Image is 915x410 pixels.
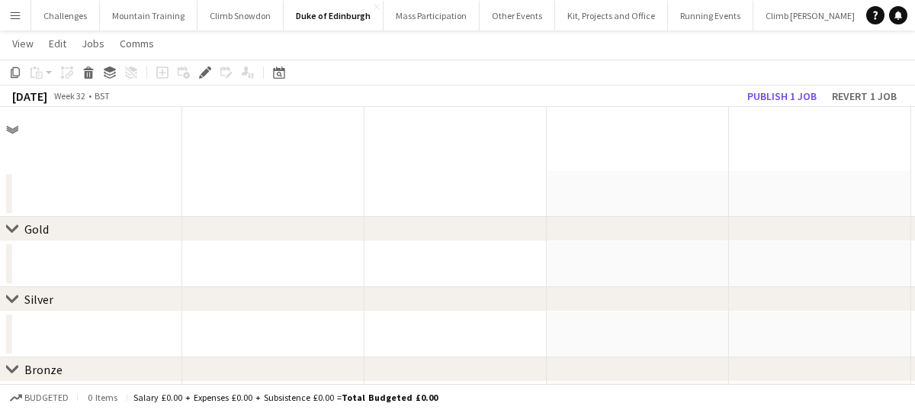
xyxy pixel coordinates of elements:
button: Climb [PERSON_NAME] [753,1,868,31]
span: Total Budgeted £0.00 [342,392,438,403]
a: Edit [43,34,72,53]
div: [DATE] [12,89,47,104]
span: Comms [120,37,154,50]
button: Revert 1 job [826,86,903,106]
span: Edit [49,37,66,50]
button: Budgeted [8,389,71,406]
span: Week 32 [50,90,88,102]
button: Kit, Projects and Office [555,1,668,31]
button: Running Events [668,1,753,31]
button: Climb Snowdon [197,1,284,31]
span: 0 items [84,392,120,403]
div: Silver [24,292,53,307]
button: Other Events [480,1,555,31]
a: Comms [114,34,160,53]
div: Gold [24,221,49,237]
button: Duke of Edinburgh [284,1,384,31]
div: Salary £0.00 + Expenses £0.00 + Subsistence £0.00 = [133,392,438,403]
a: Jobs [75,34,111,53]
button: Mountain Training [100,1,197,31]
span: Budgeted [24,392,69,403]
div: BST [95,90,110,102]
span: Jobs [82,37,104,50]
div: Bronze [24,362,63,377]
button: Challenges [31,1,100,31]
a: View [6,34,40,53]
button: Publish 1 job [741,86,823,106]
span: View [12,37,34,50]
button: Mass Participation [384,1,480,31]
